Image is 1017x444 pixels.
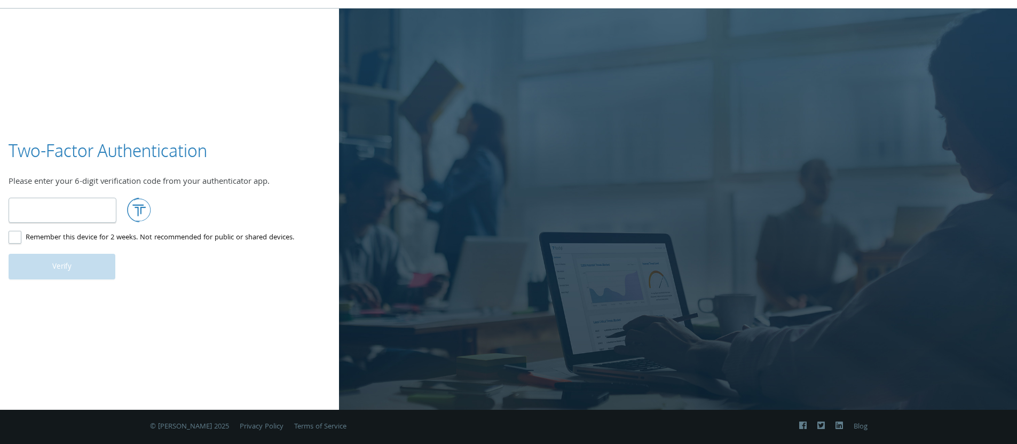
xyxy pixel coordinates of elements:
[9,176,330,190] div: Please enter your 6-digit verification code from your authenticator app.
[9,139,207,163] h3: Two-Factor Authentication
[9,254,115,279] button: Verify
[9,231,294,245] label: Remember this device for 2 weeks. Not recommended for public or shared devices.
[240,421,283,433] a: Privacy Policy
[854,421,868,433] a: Blog
[127,198,152,222] img: loading.svg
[150,421,229,433] span: © [PERSON_NAME] 2025
[294,421,346,433] a: Terms of Service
